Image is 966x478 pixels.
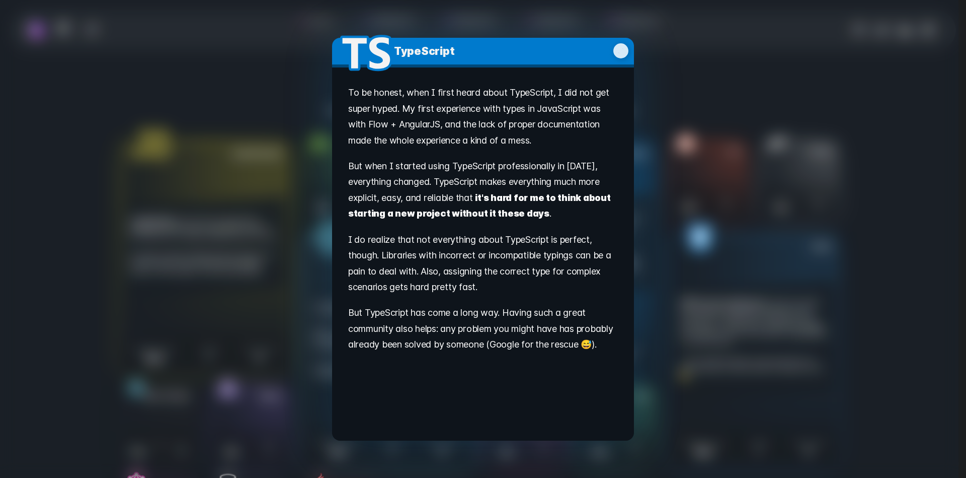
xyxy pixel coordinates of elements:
p: But TypeScript has come a long way. Having such a great community also helps: any problem you mig... [348,305,617,357]
div: My experience with TypeScript [332,38,634,441]
p: I do realize that not everything about TypeScript is perfect, though. Libraries with incorrect or... [348,232,617,300]
p: But when I started using TypeScript professionally in [DATE], everything changed. TypeScript make... [348,158,617,226]
strong: it's hard for me to think about starting a new project without it these days [348,192,611,219]
button: Close dialog [612,42,630,60]
p: To be honest, when I first heard about TypeScript, I did not get super hyped. My first experience... [348,85,617,153]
